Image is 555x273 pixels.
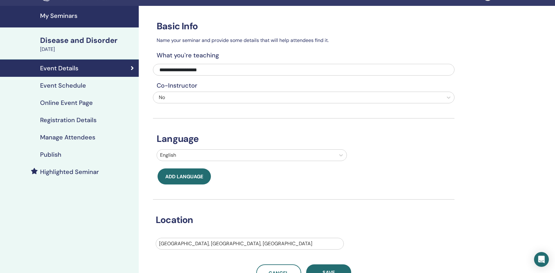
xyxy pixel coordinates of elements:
[40,99,93,106] h4: Online Event Page
[40,82,86,89] h4: Event Schedule
[159,94,165,101] span: No
[40,116,97,124] h4: Registration Details
[152,214,446,225] h3: Location
[153,52,454,59] h4: What you`re teaching
[153,21,454,32] h3: Basic Info
[40,168,99,176] h4: Highlighted Seminar
[40,12,135,19] h4: My Seminars
[40,134,95,141] h4: Manage Attendees
[153,82,454,89] h4: Co-Instructor
[534,252,549,267] div: Open Intercom Messenger
[158,168,211,184] button: Add language
[165,173,203,180] span: Add language
[40,46,135,53] div: [DATE]
[153,133,454,144] h3: Language
[40,151,61,158] h4: Publish
[36,35,139,53] a: Disease and Disorder[DATE]
[40,35,135,46] div: Disease and Disorder
[40,64,78,72] h4: Event Details
[153,37,454,44] p: Name your seminar and provide some details that will help attendees find it.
